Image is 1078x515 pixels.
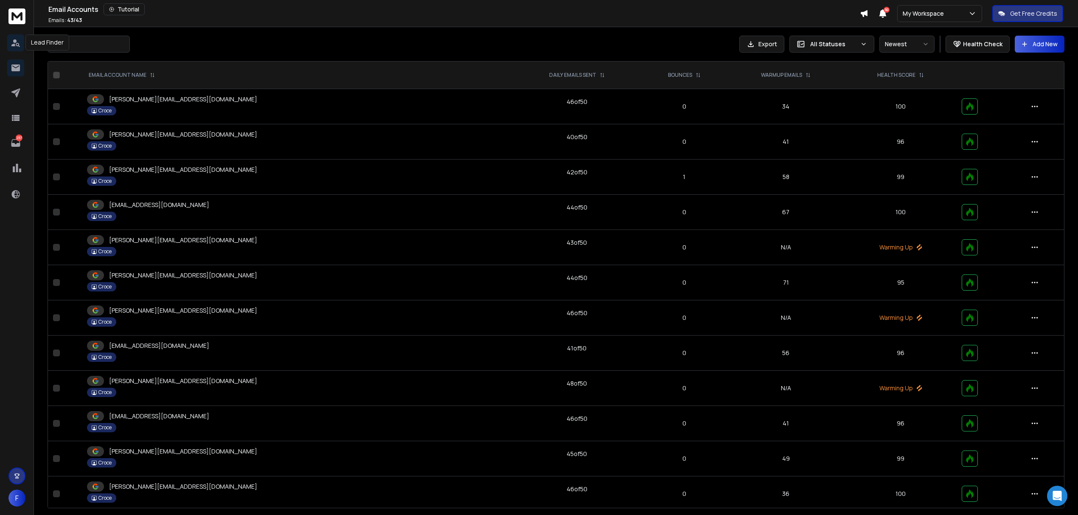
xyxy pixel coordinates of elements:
button: Get Free Credits [992,5,1063,22]
p: Emails : [48,17,82,24]
td: 100 [845,89,957,124]
div: EMAIL ACCOUNT NAME [89,72,155,78]
p: 0 [646,137,722,146]
p: Croce [98,389,112,396]
p: [EMAIL_ADDRESS][DOMAIN_NAME] [109,341,209,350]
p: 0 [646,490,722,498]
td: 96 [845,124,957,160]
p: Warming Up [850,313,952,322]
td: N/A [727,371,845,406]
div: 46 of 50 [567,414,587,423]
p: Health Check [963,40,1002,48]
p: WARMUP EMAILS [761,72,802,78]
td: 36 [727,476,845,512]
p: Croce [98,213,112,220]
td: 99 [845,441,957,476]
p: All Statuses [810,40,857,48]
span: 43 / 43 [67,17,82,24]
p: [EMAIL_ADDRESS][DOMAIN_NAME] [109,201,209,209]
p: 0 [646,419,722,428]
div: 42 of 50 [567,168,587,176]
p: 0 [646,454,722,463]
td: 99 [845,160,957,195]
p: Croce [98,178,112,185]
td: 100 [845,476,957,512]
p: 0 [646,349,722,357]
button: F [8,490,25,507]
p: [PERSON_NAME][EMAIL_ADDRESS][DOMAIN_NAME] [109,95,257,104]
p: Croce [98,424,112,431]
p: Warming Up [850,384,952,392]
p: Croce [98,495,112,501]
p: DAILY EMAILS SENT [549,72,596,78]
div: 45 of 50 [567,450,587,458]
td: 34 [727,89,845,124]
button: Tutorial [104,3,145,15]
p: Croce [98,107,112,114]
p: [PERSON_NAME][EMAIL_ADDRESS][DOMAIN_NAME] [109,271,257,280]
button: Health Check [946,36,1010,53]
p: Croce [98,319,112,325]
p: Get Free Credits [1010,9,1057,18]
div: 44 of 50 [567,203,587,212]
td: 96 [845,336,957,371]
p: [PERSON_NAME][EMAIL_ADDRESS][DOMAIN_NAME] [109,306,257,315]
td: 49 [727,441,845,476]
div: 41 of 50 [567,344,587,353]
p: 0 [646,208,722,216]
div: 43 of 50 [567,238,587,247]
td: N/A [727,230,845,265]
p: [PERSON_NAME][EMAIL_ADDRESS][DOMAIN_NAME] [109,130,257,139]
p: 0 [646,384,722,392]
p: 0 [646,243,722,252]
p: [EMAIL_ADDRESS][DOMAIN_NAME] [109,412,209,420]
td: 71 [727,265,845,300]
button: Newest [879,36,935,53]
div: Lead Finder [25,34,69,50]
div: 44 of 50 [567,274,587,282]
button: Export [739,36,784,53]
p: [PERSON_NAME][EMAIL_ADDRESS][DOMAIN_NAME] [109,482,257,491]
div: 40 of 50 [567,133,587,141]
p: Croce [98,459,112,466]
a: 237 [7,134,24,151]
p: [PERSON_NAME][EMAIL_ADDRESS][DOMAIN_NAME] [109,377,257,385]
p: 0 [646,278,722,287]
p: [PERSON_NAME][EMAIL_ADDRESS][DOMAIN_NAME] [109,447,257,456]
p: [PERSON_NAME][EMAIL_ADDRESS][DOMAIN_NAME] [109,236,257,244]
p: BOUNCES [668,72,692,78]
td: 58 [727,160,845,195]
p: Croce [98,283,112,290]
td: 56 [727,336,845,371]
button: Add New [1015,36,1064,53]
div: Email Accounts [48,3,860,15]
td: 100 [845,195,957,230]
p: 0 [646,102,722,111]
div: 46 of 50 [567,98,587,106]
div: 46 of 50 [567,309,587,317]
p: Croce [98,143,112,149]
p: 237 [16,134,22,141]
p: Croce [98,248,112,255]
div: 46 of 50 [567,485,587,493]
td: 96 [845,406,957,441]
td: N/A [727,300,845,336]
td: 67 [727,195,845,230]
p: Croce [98,354,112,361]
td: 95 [845,265,957,300]
td: 41 [727,406,845,441]
p: 1 [646,173,722,181]
p: HEALTH SCORE [877,72,915,78]
p: My Workspace [903,9,947,18]
span: 50 [884,7,890,13]
td: 41 [727,124,845,160]
p: 0 [646,313,722,322]
p: Warming Up [850,243,952,252]
div: Open Intercom Messenger [1047,486,1067,506]
div: 48 of 50 [567,379,587,388]
p: [PERSON_NAME][EMAIL_ADDRESS][DOMAIN_NAME] [109,165,257,174]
